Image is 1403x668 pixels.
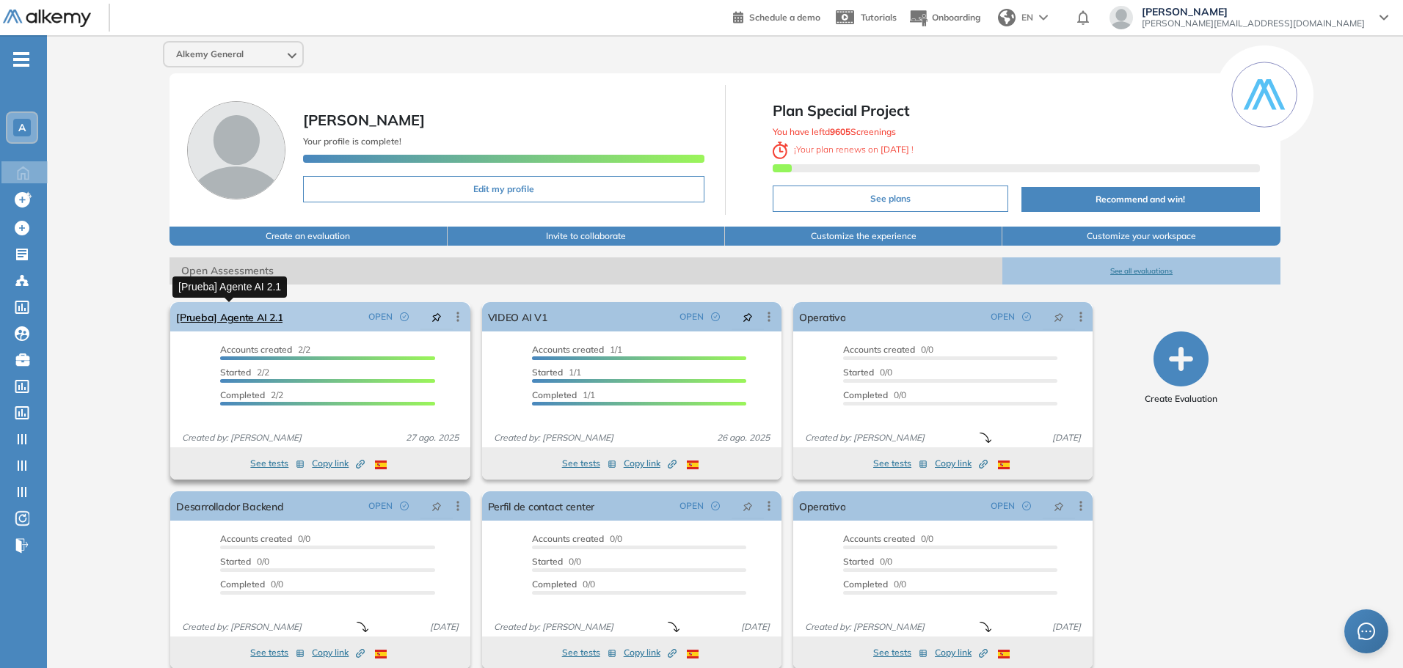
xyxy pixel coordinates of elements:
span: Copy link [312,457,365,470]
span: Created by: [PERSON_NAME] [799,431,930,444]
b: [DATE] [878,144,911,155]
span: 27 ago. 2025 [400,431,464,444]
button: Customize the experience [725,227,1002,246]
span: pushpin [1054,500,1064,512]
span: Accounts created [532,533,604,544]
span: 0/0 [843,556,892,567]
span: OPEN [991,310,1015,323]
button: pushpin [420,494,453,518]
button: pushpin [420,305,453,329]
i: - [13,58,29,61]
button: Onboarding [908,2,980,34]
span: Created by: [PERSON_NAME] [488,620,619,634]
span: Your profile is complete! [303,136,401,147]
span: Created by: [PERSON_NAME] [488,431,619,444]
span: 0/0 [532,579,595,590]
span: 0/0 [532,533,622,544]
span: pushpin [431,311,442,323]
button: Edit my profile [303,176,704,202]
img: ESP [687,650,699,658]
span: 0/0 [843,389,906,400]
span: 0/0 [220,579,283,590]
button: See tests [250,644,305,661]
span: 0/0 [843,533,933,544]
span: pushpin [1054,311,1064,323]
span: 26 ago. 2025 [711,431,776,444]
button: See tests [562,455,616,472]
span: Plan Special Project [773,100,1260,122]
a: [Prueba] Agente AI 2.1 [176,302,283,331]
span: [PERSON_NAME] [1142,6,1365,18]
span: check-circle [400,312,409,321]
span: [PERSON_NAME][EMAIL_ADDRESS][DOMAIN_NAME] [1142,18,1365,29]
span: Accounts created [532,344,604,355]
span: OPEN [991,499,1015,513]
span: Started [532,367,563,378]
img: ESP [375,460,387,469]
button: pushpin [1043,305,1075,329]
button: Customize your workspace [1002,227,1280,246]
span: EN [1021,11,1033,24]
span: [PERSON_NAME] [303,111,425,129]
span: 0/0 [843,344,933,355]
span: Copy link [312,646,365,659]
button: Create an evaluation [170,227,447,246]
button: See tests [250,455,305,472]
span: 0/0 [843,367,892,378]
span: Completed [220,579,265,590]
span: 2/2 [220,389,283,400]
a: Perfil de contact center [488,491,595,521]
span: check-circle [711,502,720,510]
span: Onboarding [932,12,980,23]
span: pushpin [743,311,753,323]
span: Completed [220,389,265,400]
span: OPEN [679,310,704,323]
button: Copy link [935,644,988,661]
span: Started [532,556,563,567]
span: check-circle [1022,502,1031,510]
span: Created by: [PERSON_NAME] [176,620,307,634]
span: Copy link [935,646,988,659]
img: ESP [998,460,1010,469]
a: Schedule a demo [733,7,820,25]
span: Started [220,556,251,567]
button: pushpin [732,494,764,518]
div: [Prueba] Agente AI 2.1 [172,276,287,298]
img: ESP [687,460,699,469]
span: Created by: [PERSON_NAME] [176,431,307,444]
span: Open Assessments [170,257,1002,285]
span: You have leftd Screenings [773,126,896,137]
span: Started [220,367,251,378]
span: 1/1 [532,344,622,355]
span: Completed [532,389,577,400]
span: Started [843,367,874,378]
span: 0/0 [532,556,581,567]
span: OPEN [679,499,704,513]
img: world [998,9,1016,26]
button: Recommend and win! [1021,187,1260,212]
a: Operativo [799,302,846,331]
span: check-circle [1022,312,1031,321]
span: ¡ Your plan renews on ! [773,144,914,155]
button: Copy link [935,455,988,472]
span: Copy link [624,646,677,659]
button: Copy link [624,644,677,661]
span: Accounts created [220,344,292,355]
button: See plans [773,186,1009,212]
a: VIDEO AI V1 [488,302,547,331]
span: [DATE] [1046,431,1087,444]
span: 2/2 [220,367,269,378]
span: Copy link [935,457,988,470]
span: OPEN [368,310,393,323]
img: ESP [375,650,387,658]
img: Profile picture [187,101,285,199]
span: Created by: [PERSON_NAME] [799,620,930,634]
button: pushpin [732,305,764,329]
span: Completed [532,579,577,590]
button: See all evaluations [1002,257,1280,285]
span: check-circle [400,502,409,510]
img: clock-svg [773,142,789,159]
span: 0/0 [220,556,269,567]
span: A [18,122,26,133]
span: Copy link [624,457,677,470]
